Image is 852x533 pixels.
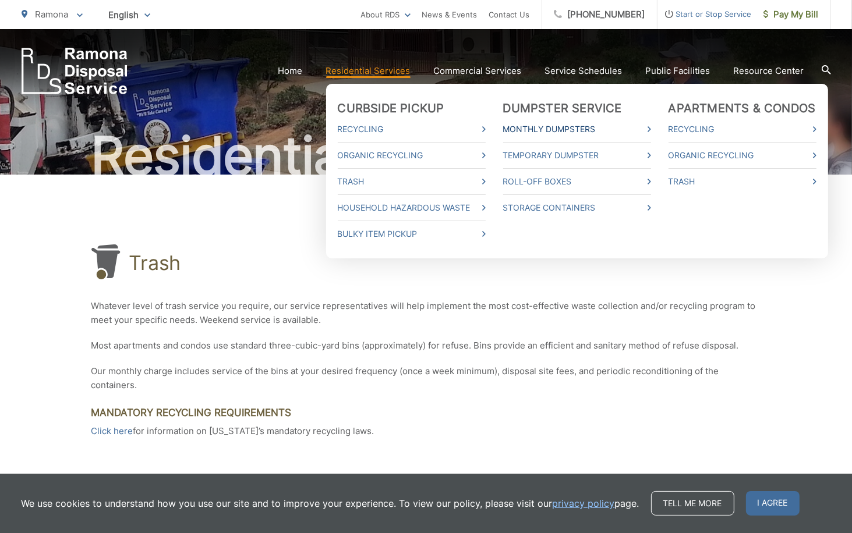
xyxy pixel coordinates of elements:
a: Residential Services [326,64,411,78]
a: About RDS [361,8,411,22]
a: Recycling [338,122,486,136]
a: Temporary Dumpster [503,148,651,162]
a: Commercial Services [434,64,522,78]
a: Organic Recycling [338,148,486,162]
a: Roll-Off Boxes [503,175,651,189]
span: Pay My Bill [763,8,819,22]
a: Tell me more [651,491,734,516]
h1: Trash [129,251,181,275]
span: I agree [746,491,800,516]
p: for information on [US_STATE]’s mandatory recycling laws. [91,424,761,438]
a: Trash [338,175,486,189]
a: Curbside Pickup [338,101,444,115]
a: Trash [669,175,816,189]
a: Resource Center [734,64,804,78]
a: Contact Us [489,8,530,22]
p: Our monthly charge includes service of the bins at your desired frequency (once a week minimum), ... [91,364,761,392]
p: We use cookies to understand how you use our site and to improve your experience. To view our pol... [22,496,639,510]
a: News & Events [422,8,478,22]
a: Apartments & Condos [669,101,816,115]
a: Public Facilities [646,64,710,78]
span: English [100,5,159,25]
a: Storage Containers [503,201,651,215]
p: Most apartments and condos use standard three-cubic-yard bins (approximately) for refuse. Bins pr... [91,339,761,353]
a: Recycling [669,122,816,136]
a: Service Schedules [545,64,623,78]
a: Home [278,64,303,78]
h2: Residential Services [22,127,831,185]
span: Ramona [36,9,69,20]
a: Click here [91,424,133,438]
a: Bulky Item Pickup [338,227,486,241]
h3: Mandatory Recycling Requirements [91,407,761,418]
a: EDCD logo. Return to the homepage. [22,48,128,94]
a: Dumpster Service [503,101,622,115]
p: Whatever level of trash service you require, our service representatives will help implement the ... [91,299,761,327]
a: Monthly Dumpsters [503,122,651,136]
a: privacy policy [553,496,615,510]
a: Household Hazardous Waste [338,201,486,215]
a: Organic Recycling [669,148,816,162]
